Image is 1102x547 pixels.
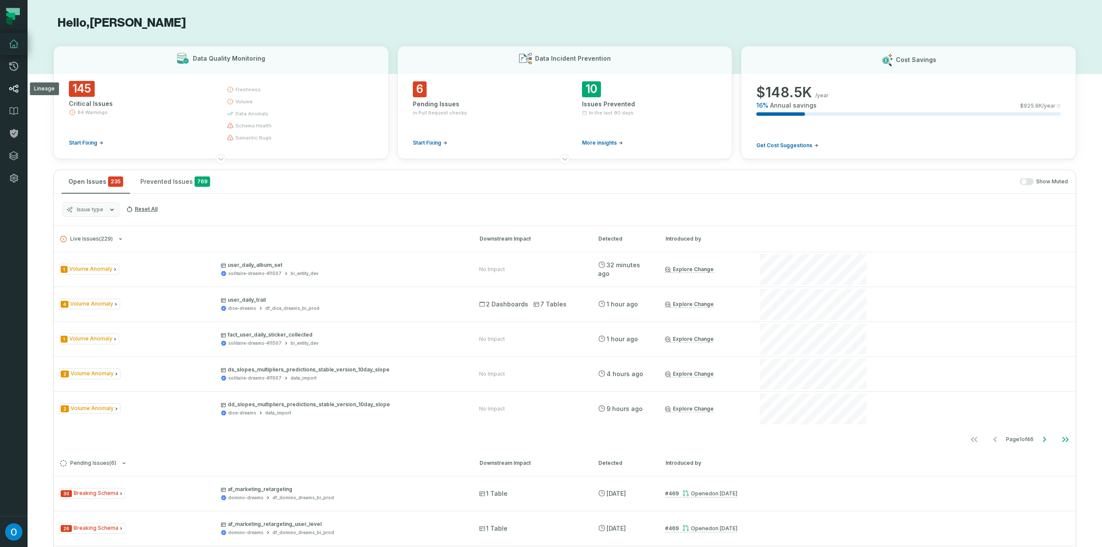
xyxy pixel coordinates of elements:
[985,431,1006,448] button: Go to previous page
[77,109,108,116] span: 84 Warnings
[479,524,508,533] span: 1 Table
[221,486,464,493] p: af_marketing_retargeting
[598,261,640,277] relative-time: Sep 9, 2025, 2:17 PM GMT+3
[479,489,508,498] span: 1 Table
[228,410,256,416] div: dice-dreams
[756,142,818,149] a: Get Cost Suggestions
[582,139,623,146] a: More insights
[479,371,505,377] div: No Impact
[54,252,1076,450] div: Live Issues(229)
[221,366,464,373] p: ds_slopes_multipliers_predictions_stable_version_10day_slope
[60,236,113,242] span: Live Issues ( 229 )
[235,110,268,117] span: data anomaly
[413,100,548,108] div: Pending Issues
[69,99,211,108] div: Critical Issues
[272,494,334,501] div: df_domino_dreams_bi_prod
[413,139,441,146] span: Start Fixing
[108,176,123,187] span: critical issues and errors combined
[582,139,617,146] span: More insights
[59,488,125,499] span: Issue Type
[69,81,95,97] span: 145
[61,405,69,412] span: Severity
[61,490,72,497] span: Severity
[770,101,817,110] span: Annual savings
[607,405,643,412] relative-time: Sep 9, 2025, 5:16 AM GMT+3
[665,266,714,273] a: Explore Change
[221,331,464,338] p: fact_user_daily_sticker_collected
[712,525,737,532] relative-time: Dec 31, 2024, 9:11 AM GMT+2
[221,521,464,528] p: af_marketing_retargeting_user_level
[815,92,829,99] span: /year
[53,15,1076,31] h1: Hello, [PERSON_NAME]
[30,82,59,95] div: Lineage
[61,266,68,273] span: Severity
[59,368,121,379] span: Issue Type
[59,264,119,275] span: Issue Type
[60,460,464,467] button: Pending Issues(6)
[1034,431,1055,448] button: Go to next page
[235,86,261,93] span: freshness
[682,525,737,532] div: Opened
[607,300,638,308] relative-time: Sep 9, 2025, 1:15 PM GMT+3
[666,235,743,243] div: Introduced by
[60,460,116,467] span: Pending Issues ( 6 )
[756,101,768,110] span: 16 %
[61,371,69,377] span: Severity
[896,56,936,64] h3: Cost Savings
[665,301,714,308] a: Explore Change
[665,405,714,412] a: Explore Change
[480,235,583,243] div: Downstream Impact
[964,431,984,448] button: Go to first page
[413,139,447,146] a: Start Fixing
[291,340,319,346] div: bi_entity_dev
[1020,102,1056,109] span: $ 925.8K /year
[607,490,626,497] relative-time: Aug 24, 2025, 1:34 PM GMT+3
[228,270,282,277] div: solitaire-dreams-411507
[479,266,505,273] div: No Impact
[607,370,643,377] relative-time: Sep 9, 2025, 10:11 AM GMT+3
[228,529,263,536] div: domino-dreams
[665,336,714,343] a: Explore Change
[62,202,119,217] button: Issue type
[53,46,389,159] button: Data Quality Monitoring145Critical Issues84 WarningsStart Fixingfreshnessvolumedata anomalyschema...
[5,523,22,541] img: avatar of Omer Biber
[479,336,505,343] div: No Impact
[741,46,1076,159] button: Cost Savings$148.5K/year16%Annual savings$925.8K/yearGet Cost Suggestions
[59,299,120,309] span: Issue Type
[756,142,812,149] span: Get Cost Suggestions
[228,375,282,381] div: solitaire-dreams-411507
[59,523,125,534] span: Issue Type
[69,139,97,146] span: Start Fixing
[712,490,737,497] relative-time: Dec 31, 2024, 9:11 AM GMT+2
[221,262,464,269] p: user_daily_album_set
[535,54,611,63] h3: Data Incident Prevention
[665,525,737,532] a: #469Opened[DATE] 9:11:20 AM
[397,46,733,159] button: Data Incident Prevention6Pending Issuesin Pull Request checksStart Fixing10Issues PreventedIn the...
[235,98,253,105] span: volume
[133,170,217,193] button: Prevented Issues
[665,490,737,498] a: #469Opened[DATE] 9:11:20 AM
[666,459,743,467] div: Introduced by
[413,81,427,97] span: 6
[589,109,634,116] span: In the last 90 days
[228,340,282,346] div: solitaire-dreams-411507
[607,525,626,532] relative-time: Aug 24, 2025, 1:34 PM GMT+3
[221,297,464,303] p: user_daily_trail
[60,236,464,242] button: Live Issues(229)
[756,84,812,101] span: $ 148.5K
[61,525,72,532] span: Severity
[598,235,650,243] div: Detected
[265,305,319,312] div: df_dice_dreams_bi_prod
[61,336,68,343] span: Severity
[480,459,583,467] div: Downstream Impact
[69,139,103,146] a: Start Fixing
[59,334,119,344] span: Issue Type
[582,81,601,97] span: 10
[228,494,263,501] div: domino-dreams
[54,431,1076,448] nav: pagination
[61,301,68,308] span: Severity
[265,410,291,416] div: data_import
[582,100,717,108] div: Issues Prevented
[235,122,272,129] span: schema health
[607,335,638,343] relative-time: Sep 9, 2025, 1:15 PM GMT+3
